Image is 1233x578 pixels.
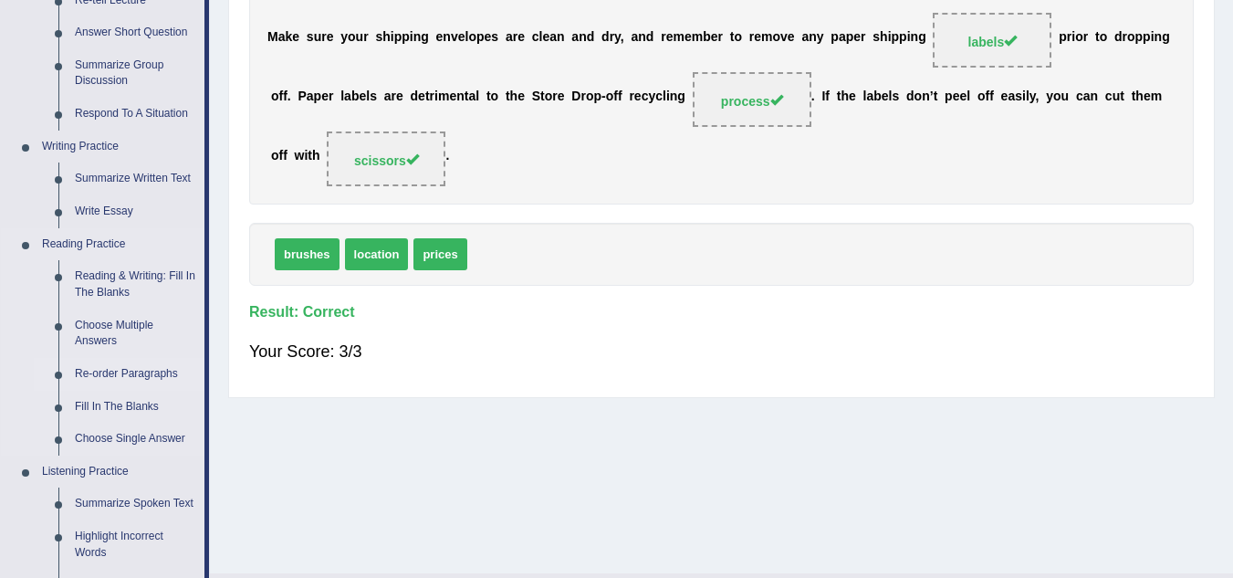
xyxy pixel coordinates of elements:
b: f [618,89,622,104]
b: m [692,30,703,45]
b: d [1114,30,1123,45]
b: y [1029,89,1036,104]
b: p [476,30,485,45]
b: n [443,30,451,45]
b: c [1076,89,1083,104]
b: f [989,89,994,104]
b: e [853,30,861,45]
b: , [621,30,624,45]
b: l [863,89,867,104]
b: e [882,89,889,104]
b: n [456,89,465,104]
b: n [638,30,646,45]
b: p [1135,30,1144,45]
b: a [1083,89,1091,104]
b: h [312,149,320,163]
b: o [977,89,986,104]
a: Writing Practice [34,131,204,163]
b: i [1071,30,1075,45]
a: Re-order Paragraphs [67,358,204,391]
b: h [1135,89,1144,104]
b: r [513,30,517,45]
b: p [314,89,322,104]
b: e [321,89,329,104]
a: Summarize Group Discussion [67,49,204,98]
b: a [1008,89,1015,104]
b: l [1026,89,1029,104]
b: u [1113,89,1121,104]
b: d [411,89,419,104]
b: n [1155,30,1163,45]
a: Highlight Incorrect Words [67,520,204,569]
b: e [788,30,795,45]
b: d [646,30,654,45]
b: s [892,89,899,104]
b: v [780,30,788,45]
b: e [959,89,967,104]
b: s [873,30,880,45]
a: Summarize Written Text [67,163,204,195]
b: l [539,30,543,45]
b: t [934,89,938,104]
b: a [468,89,475,104]
span: prices [413,238,466,270]
b: s [307,30,314,45]
b: h [510,89,518,104]
b: o [1100,30,1108,45]
b: f [613,89,618,104]
b: o [1075,30,1083,45]
b: n [557,30,565,45]
b: e [849,89,856,104]
b: r [861,30,865,45]
b: e [396,89,403,104]
b: t [308,149,312,163]
b: o [491,89,499,104]
a: Fill In The Blanks [67,391,204,424]
b: c [655,89,663,104]
b: e [1001,89,1008,104]
b: e [684,30,692,45]
b: a [344,89,351,104]
b: i [410,30,413,45]
b: r [392,89,396,104]
a: Respond To A Situation [67,98,204,131]
b: e [666,30,674,45]
b: r [610,30,614,45]
b: a [307,89,314,104]
span: labels [968,35,1018,49]
b: a [384,89,392,104]
b: t [837,89,841,104]
b: t [1120,89,1124,104]
b: r [1083,30,1088,45]
b: e [711,30,718,45]
b: s [375,30,382,45]
b: r [363,30,368,45]
b: e [418,89,425,104]
b: n [1090,89,1098,104]
span: Drop target [693,72,811,127]
b: I [821,89,825,104]
b: g [918,30,926,45]
b: a [632,30,639,45]
b: l [366,89,370,104]
b: t [540,89,545,104]
b: i [888,30,892,45]
b: p [892,30,900,45]
b: e [359,89,366,104]
b: i [391,30,394,45]
b: e [449,89,456,104]
span: location [345,238,409,270]
b: u [1061,89,1070,104]
b: p [402,30,410,45]
a: Summarize Spoken Text [67,488,204,520]
b: p [846,30,854,45]
b: a [839,30,846,45]
b: i [1151,30,1155,45]
b: d [906,89,914,104]
b: a [549,30,557,45]
b: p [831,30,839,45]
b: e [292,30,299,45]
b: a [278,30,286,45]
b: n [922,89,930,104]
b: i [434,89,438,104]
